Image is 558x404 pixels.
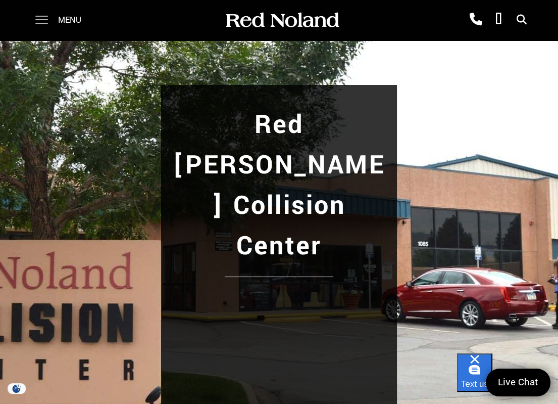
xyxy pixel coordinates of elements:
[5,383,28,394] img: Opt-Out Icon
[224,12,340,29] img: Red Noland Auto Group
[493,376,543,389] span: Live Chat
[486,369,550,396] a: Live Chat
[171,105,387,266] h1: Red [PERSON_NAME] Collision Center
[457,353,558,404] iframe: podium webchat widget bubble
[5,383,28,394] section: Click to Open Cookie Consent Modal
